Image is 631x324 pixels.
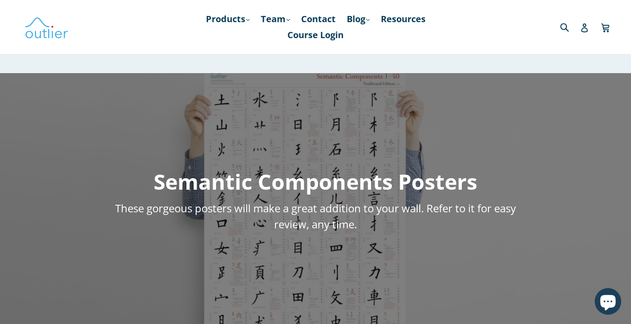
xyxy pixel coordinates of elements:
[283,27,348,43] a: Course Login
[342,11,374,27] a: Blog
[256,11,294,27] a: Team
[558,18,582,36] input: Search
[24,14,69,40] img: Outlier Linguistics
[297,11,340,27] a: Contact
[110,167,522,196] h1: Semantic Components Posters
[201,11,254,27] a: Products
[110,200,522,232] h5: These gorgeous posters will make a great addition to your wall. Refer to it for easy review, any ...
[592,288,624,317] inbox-online-store-chat: Shopify online store chat
[376,11,430,27] a: Resources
